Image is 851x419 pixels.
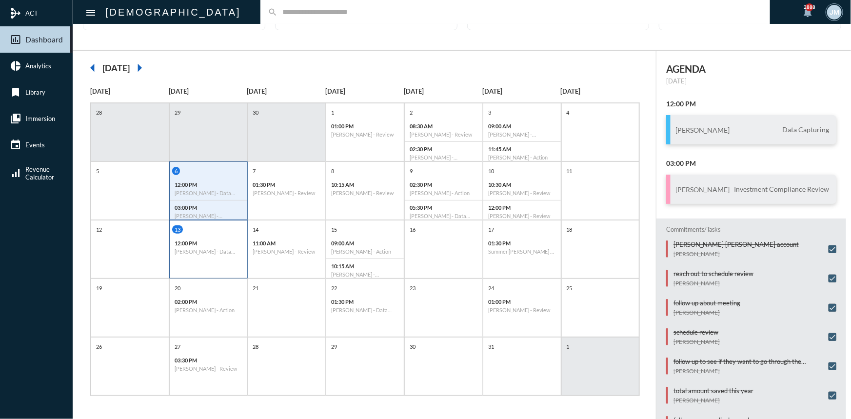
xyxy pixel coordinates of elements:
[666,77,836,85] p: [DATE]
[251,167,258,175] p: 7
[10,113,21,124] mat-icon: collections_bookmark
[102,62,130,73] h2: [DATE]
[25,62,51,70] span: Analytics
[564,108,572,117] p: 4
[130,58,149,78] mat-icon: arrow_right
[253,248,321,255] h6: [PERSON_NAME] - Review
[488,190,556,196] h6: [PERSON_NAME] - Review
[251,108,261,117] p: 30
[329,167,336,175] p: 8
[780,125,831,134] span: Data Capturing
[331,271,399,278] h6: [PERSON_NAME] - Investment Compliance Review
[10,7,21,19] mat-icon: mediation
[331,123,399,129] p: 01:00 PM
[253,240,321,246] p: 11:00 AM
[94,108,104,117] p: 28
[172,167,180,175] p: 6
[488,204,556,211] p: 12:00 PM
[666,159,836,167] h2: 03:00 PM
[673,328,720,336] p: schedule review
[331,299,399,305] p: 01:30 PM
[673,279,753,287] p: [PERSON_NAME]
[488,131,556,138] h6: [PERSON_NAME] - Verification
[83,58,102,78] mat-icon: arrow_left
[331,181,399,188] p: 10:15 AM
[94,225,104,234] p: 12
[172,342,183,351] p: 27
[331,248,399,255] h6: [PERSON_NAME] - Action
[666,63,836,75] h2: AGENDA
[410,123,477,129] p: 08:30 AM
[675,185,730,194] h3: [PERSON_NAME]
[564,225,575,234] p: 18
[404,87,482,95] p: [DATE]
[410,213,477,219] h6: [PERSON_NAME] - Data Capturing
[564,284,575,292] p: 25
[81,2,100,22] button: Toggle sidenav
[175,248,242,255] h6: [PERSON_NAME] - Data Capturing
[329,108,336,117] p: 1
[802,6,813,18] mat-icon: notifications
[564,342,572,351] p: 1
[488,146,556,152] p: 11:45 AM
[673,338,720,345] p: [PERSON_NAME]
[407,284,418,292] p: 23
[94,167,101,175] p: 5
[175,365,242,372] h6: [PERSON_NAME] - Review
[175,240,242,246] p: 12:00 PM
[251,225,261,234] p: 14
[673,387,753,395] p: total amount saved this year
[806,3,813,11] div: 2888
[175,357,242,363] p: 03:30 PM
[172,284,183,292] p: 20
[673,250,799,258] p: [PERSON_NAME]
[410,131,477,138] h6: [PERSON_NAME] - Review
[486,284,496,292] p: 24
[732,185,831,194] span: Investment Compliance Review
[329,225,339,234] p: 15
[172,108,183,117] p: 29
[488,154,556,160] h6: [PERSON_NAME] - Action
[407,108,415,117] p: 2
[564,167,575,175] p: 11
[94,342,104,351] p: 26
[410,154,477,160] h6: [PERSON_NAME] - Investment Compliance Review
[410,190,477,196] h6: [PERSON_NAME] - Action
[561,87,639,95] p: [DATE]
[827,5,842,20] div: JM
[175,213,242,219] h6: [PERSON_NAME] - Investment Compliance Review
[25,88,45,96] span: Library
[329,342,339,351] p: 29
[247,87,326,95] p: [DATE]
[673,309,740,316] p: [PERSON_NAME]
[666,100,836,108] h2: 12:00 PM
[253,190,321,196] h6: [PERSON_NAME] - Review
[673,397,753,404] p: [PERSON_NAME]
[331,307,399,313] h6: [PERSON_NAME] - Data Capturing
[488,299,556,305] p: 01:00 PM
[486,167,496,175] p: 10
[331,240,399,246] p: 09:00 AM
[673,240,799,248] p: [PERSON_NAME] [PERSON_NAME] account
[410,181,477,188] p: 02:30 PM
[331,190,399,196] h6: [PERSON_NAME] - Review
[94,284,104,292] p: 19
[25,115,55,122] span: Immersion
[488,213,556,219] h6: [PERSON_NAME] - Review
[10,60,21,72] mat-icon: pie_chart
[488,240,556,246] p: 01:30 PM
[175,204,242,211] p: 03:00 PM
[673,299,740,307] p: follow up about meeting
[175,299,242,305] p: 02:00 PM
[482,87,561,95] p: [DATE]
[488,123,556,129] p: 09:00 AM
[486,342,496,351] p: 31
[175,181,242,188] p: 12:00 PM
[90,87,169,95] p: [DATE]
[10,167,21,179] mat-icon: signal_cellular_alt
[673,358,824,365] p: follow up to see if they want to go through the planning process
[486,108,494,117] p: 3
[251,342,261,351] p: 28
[407,167,415,175] p: 9
[175,190,242,196] h6: [PERSON_NAME] - Data Capturing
